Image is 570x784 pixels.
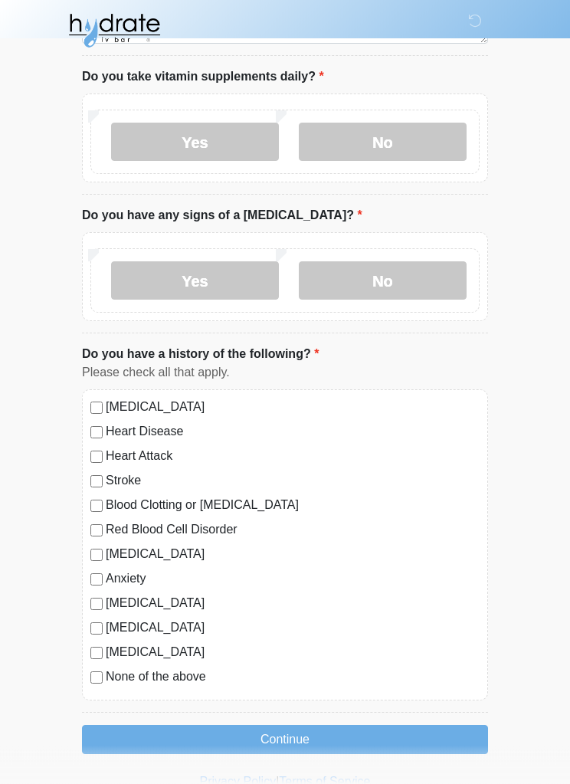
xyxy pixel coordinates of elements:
label: Anxiety [106,570,480,589]
input: [MEDICAL_DATA] [90,648,103,660]
div: Please check all that apply. [82,364,488,382]
input: [MEDICAL_DATA] [90,623,103,635]
input: Anxiety [90,574,103,586]
button: Continue [82,726,488,755]
input: Heart Disease [90,427,103,439]
label: [MEDICAL_DATA] [106,619,480,638]
label: Yes [111,262,279,300]
label: [MEDICAL_DATA] [106,644,480,662]
label: Heart Disease [106,423,480,441]
label: Yes [111,123,279,162]
label: Heart Attack [106,448,480,466]
input: Heart Attack [90,451,103,464]
label: Red Blood Cell Disorder [106,521,480,540]
label: [MEDICAL_DATA] [106,399,480,417]
input: [MEDICAL_DATA] [90,549,103,562]
input: Stroke [90,476,103,488]
label: Do you have a history of the following? [82,346,319,364]
input: [MEDICAL_DATA] [90,599,103,611]
input: Blood Clotting or [MEDICAL_DATA] [90,500,103,513]
label: Stroke [106,472,480,490]
input: [MEDICAL_DATA] [90,402,103,415]
label: Do you have any signs of a [MEDICAL_DATA]? [82,207,362,225]
img: Hydrate IV Bar - Glendale Logo [67,11,162,50]
label: [MEDICAL_DATA] [106,595,480,613]
label: Do you take vitamin supplements daily? [82,68,324,87]
input: Red Blood Cell Disorder [90,525,103,537]
label: None of the above [106,668,480,687]
label: [MEDICAL_DATA] [106,546,480,564]
label: No [299,123,467,162]
label: No [299,262,467,300]
input: None of the above [90,672,103,684]
label: Blood Clotting or [MEDICAL_DATA] [106,497,480,515]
